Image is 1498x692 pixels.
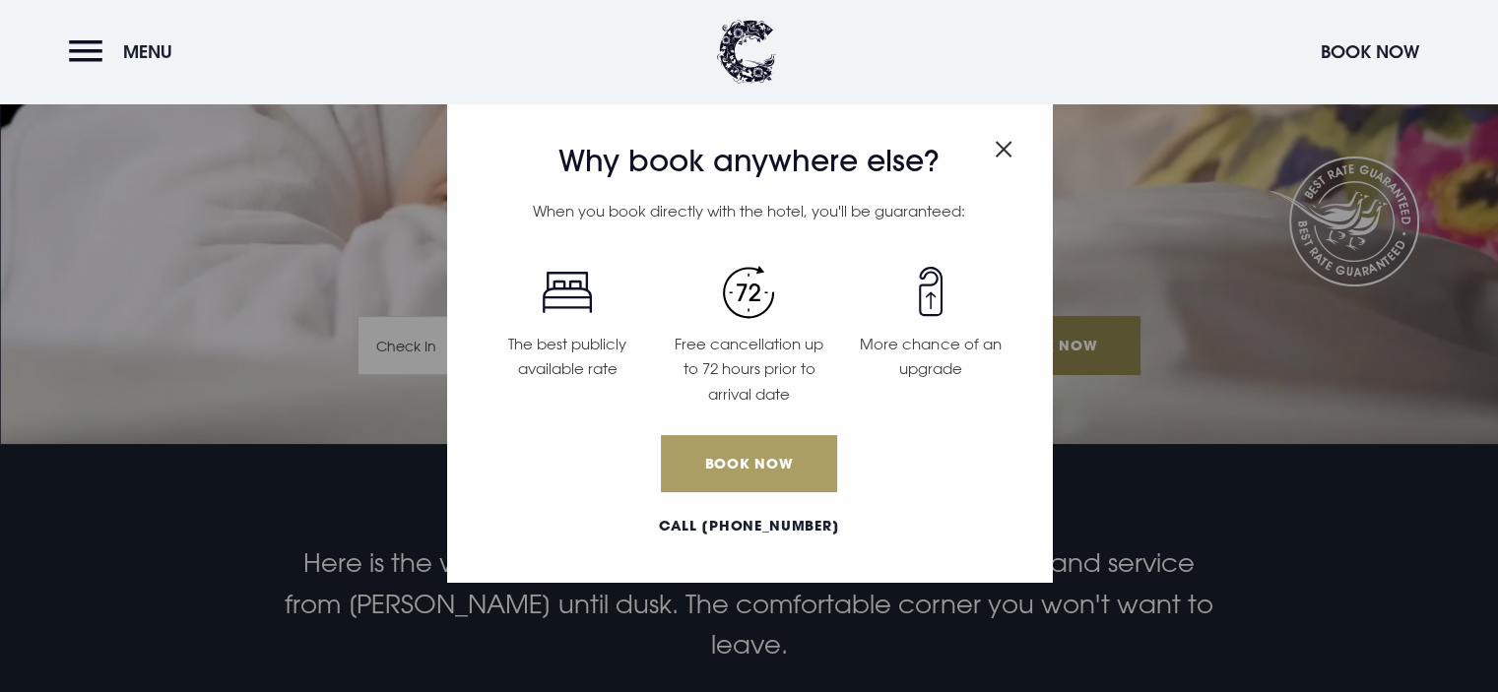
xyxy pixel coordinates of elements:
button: Book Now [1311,31,1429,73]
p: The best publicly available rate [488,332,646,382]
span: Menu [123,40,172,63]
p: When you book directly with the hotel, you'll be guaranteed: [477,199,1021,224]
a: Call [PHONE_NUMBER] [477,516,1021,536]
p: More chance of an upgrade [852,332,1010,382]
h3: Why book anywhere else? [477,144,1021,179]
button: Menu [69,31,182,73]
p: Free cancellation up to 72 hours prior to arrival date [670,332,827,408]
img: Clandeboye Lodge [717,20,776,84]
a: Book Now [661,435,836,492]
button: Close modal [995,130,1012,161]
